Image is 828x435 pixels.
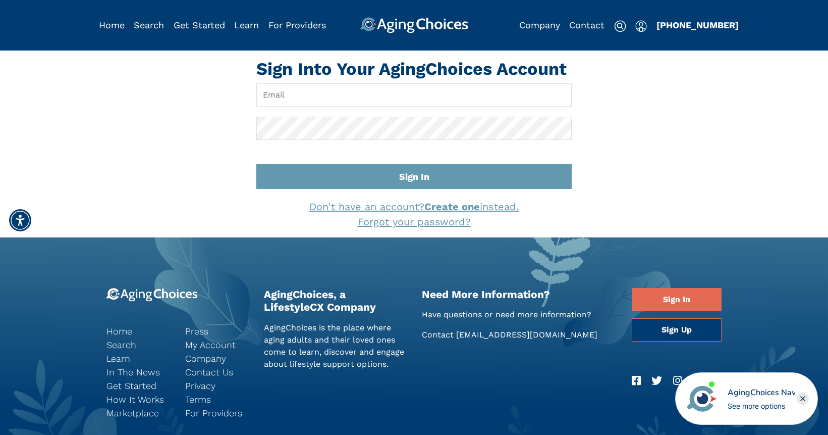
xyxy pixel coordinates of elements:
div: Accessibility Menu [9,209,31,231]
img: AgingChoices [360,17,468,33]
a: Get Started [106,379,170,393]
a: Sign In [632,288,722,311]
a: LinkedIn [693,373,702,389]
div: Popover trigger [134,17,164,33]
a: Instagram [673,373,682,389]
a: [PHONE_NUMBER] [656,20,739,30]
a: Sign Up [632,318,722,342]
div: AgingChoices Navigator [728,386,795,399]
a: For Providers [185,406,249,420]
img: 9-logo.svg [106,288,198,302]
a: Search [106,338,170,352]
img: search-icon.svg [614,20,626,32]
input: Password [256,117,572,140]
a: Contact Us [185,365,249,379]
a: Contact [569,20,604,30]
a: In The News [106,365,170,379]
a: Privacy [185,379,249,393]
h1: Sign Into Your AgingChoices Account [256,59,572,79]
img: user-icon.svg [635,20,647,32]
p: AgingChoices is the place where aging adults and their loved ones come to learn, discover and eng... [264,322,407,370]
a: Press [185,324,249,338]
a: My Account [185,338,249,352]
div: See more options [728,401,795,411]
input: Email [256,83,572,107]
a: For Providers [268,20,326,30]
button: Sign In [256,164,572,189]
a: Learn [234,20,259,30]
strong: Create one [424,201,480,213]
h2: AgingChoices, a LifestyleCX Company [264,288,407,313]
div: Close [797,393,809,405]
a: Learn [106,352,170,365]
p: Have questions or need more information? [422,309,617,321]
a: Search [134,20,164,30]
a: Marketplace [106,406,170,420]
a: Facebook [632,373,641,389]
a: How It Works [106,393,170,406]
p: Contact [422,329,617,341]
a: Twitter [651,373,662,389]
a: [EMAIL_ADDRESS][DOMAIN_NAME] [456,330,597,340]
a: Company [519,20,560,30]
a: Get Started [174,20,225,30]
img: avatar [685,381,719,416]
a: Forgot your password? [358,216,471,228]
h2: Need More Information? [422,288,617,301]
a: Company [185,352,249,365]
a: Home [106,324,170,338]
div: Popover trigger [635,17,647,33]
a: Terms [185,393,249,406]
a: Home [99,20,125,30]
a: Don't have an account?Create oneinstead. [309,201,519,213]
